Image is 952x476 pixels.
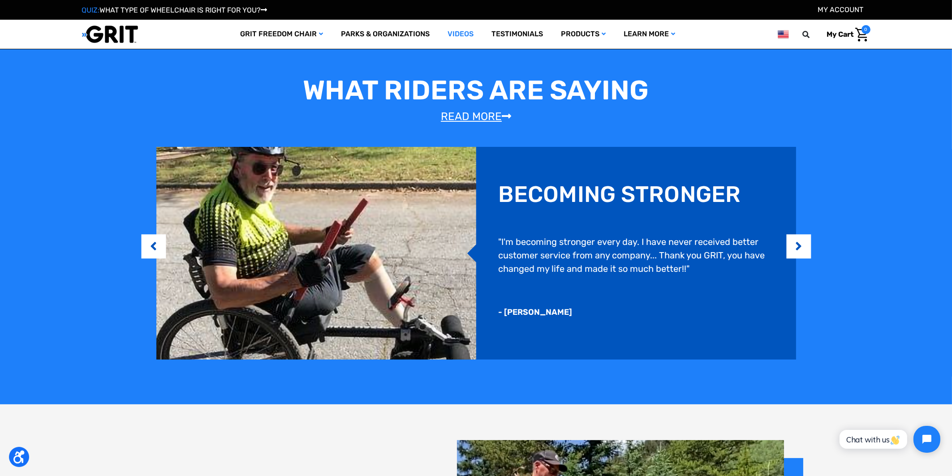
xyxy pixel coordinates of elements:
[778,29,788,40] img: us.png
[615,20,684,49] a: Learn More
[855,28,868,42] img: Cart
[499,181,741,208] h3: Becoming stronger
[807,25,820,44] input: Search
[794,233,803,260] button: Next
[332,20,439,49] a: Parks & Organizations
[82,6,267,14] a: QUIZ:WHAT TYPE OF WHEELCHAIR IS RIGHT FOR YOU?
[439,20,482,49] a: Videos
[482,20,552,49] a: Testimonials
[820,25,870,44] a: Cart with 0 items
[156,147,476,360] img: reviews-3.png
[82,25,138,43] img: GRIT All-Terrain Wheelchair and Mobility Equipment
[827,30,854,39] span: My Cart
[441,110,511,123] a: Read More
[499,235,774,275] p: "I'm becoming stronger every day. I have never received better customer service from any company....
[818,5,864,14] a: Account
[552,20,615,49] a: Products
[82,6,100,14] span: QUIZ:
[862,25,870,34] span: 0
[499,306,573,318] p: - [PERSON_NAME]
[231,20,332,49] a: GRIT Freedom Chair
[830,418,948,460] iframe: Tidio Chat
[150,37,198,45] span: Phone Number
[149,233,158,260] button: Previous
